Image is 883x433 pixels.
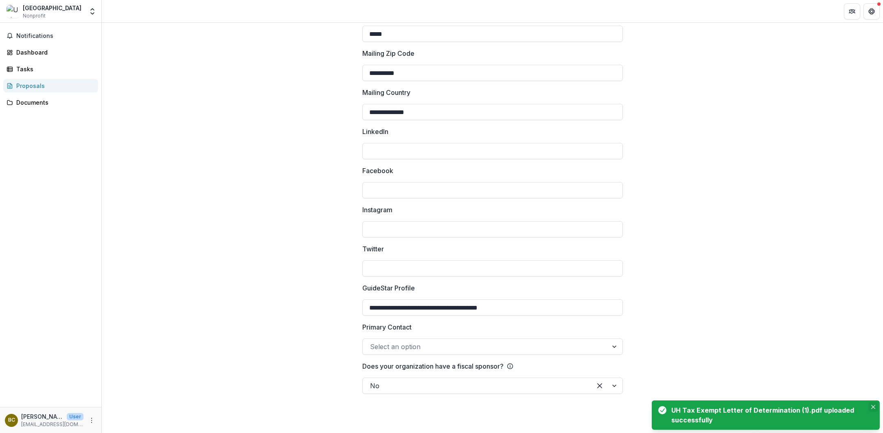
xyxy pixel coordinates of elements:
p: Twitter [362,244,384,254]
div: Clear selected options [593,379,606,392]
div: Tasks [16,65,92,73]
span: Notifications [16,33,95,40]
p: Mailing Zip Code [362,48,414,58]
button: Open entity switcher [87,3,98,20]
div: UH Tax Exempt Letter of Determination (1).pdf uploaded successfully [671,405,863,425]
p: LinkedIn [362,127,388,136]
a: Proposals [3,79,98,92]
p: GuideStar Profile [362,283,415,293]
div: Brandee Carlson [8,418,15,423]
div: Dashboard [16,48,92,57]
p: Does your organization have a fiscal sponsor? [362,361,504,371]
p: Primary Contact [362,322,412,332]
p: User [67,413,83,420]
p: [EMAIL_ADDRESS][DOMAIN_NAME] [21,421,83,428]
button: More [87,415,96,425]
p: Instagram [362,205,392,215]
img: University of Houston [7,5,20,18]
div: Notifications-bottom-right [649,397,883,433]
button: Notifications [3,29,98,42]
a: Documents [3,96,98,109]
div: Documents [16,98,92,107]
p: Mailing Country [362,88,410,97]
div: Proposals [16,81,92,90]
a: Dashboard [3,46,98,59]
button: Partners [844,3,860,20]
a: Tasks [3,62,98,76]
button: Close [868,402,878,412]
div: [GEOGRAPHIC_DATA] [23,4,81,12]
p: [PERSON_NAME] [21,412,64,421]
span: Nonprofit [23,12,46,20]
p: Facebook [362,166,393,176]
button: Get Help [863,3,880,20]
